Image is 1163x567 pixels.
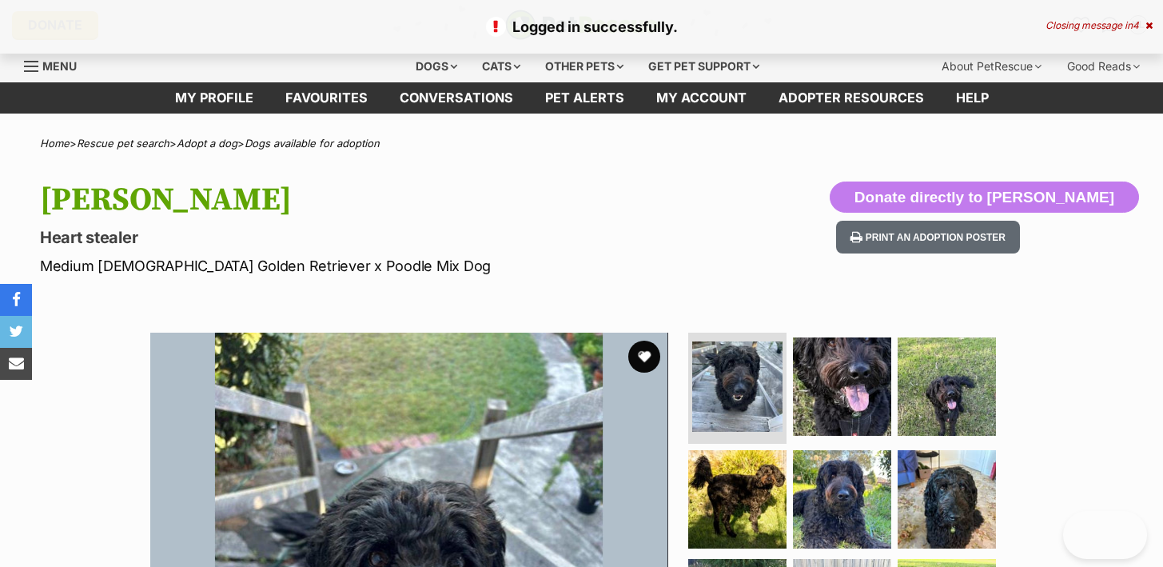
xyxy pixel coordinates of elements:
a: My profile [159,82,269,114]
a: Dogs available for adoption [245,137,380,150]
a: Adopt a dog [177,137,237,150]
img: Photo of Bodhi Quinnell [692,341,783,432]
img: Photo of Bodhi Quinnell [793,450,891,549]
button: Print an adoption poster [836,221,1020,254]
div: About PetRescue [930,50,1053,82]
h1: [PERSON_NAME] [40,182,709,218]
img: Photo of Bodhi Quinnell [898,450,996,549]
div: Other pets [534,50,635,82]
p: Logged in successfully. [16,16,1147,38]
a: conversations [384,82,529,114]
a: Help [940,82,1005,114]
a: My account [640,82,763,114]
div: Cats [471,50,532,82]
a: Adopter resources [763,82,940,114]
img: Photo of Bodhi Quinnell [898,337,996,436]
span: 4 [1133,19,1139,31]
div: Good Reads [1056,50,1151,82]
p: Medium [DEMOGRAPHIC_DATA] Golden Retriever x Poodle Mix Dog [40,255,709,277]
button: Donate directly to [PERSON_NAME] [830,182,1139,214]
button: favourite [628,341,660,373]
img: Photo of Bodhi Quinnell [793,337,891,436]
img: Photo of Bodhi Quinnell [688,450,787,549]
p: Heart stealer [40,226,709,249]
a: Home [40,137,70,150]
a: Rescue pet search [77,137,169,150]
span: Menu [42,59,77,73]
iframe: Help Scout Beacon - Open [1063,511,1147,559]
a: Favourites [269,82,384,114]
div: Get pet support [637,50,771,82]
a: Menu [24,50,88,79]
a: Pet alerts [529,82,640,114]
div: Closing message in [1046,20,1153,31]
div: Dogs [404,50,468,82]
